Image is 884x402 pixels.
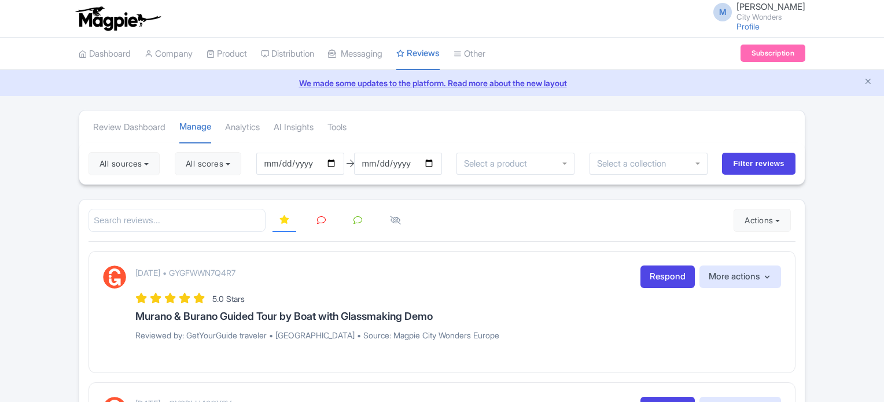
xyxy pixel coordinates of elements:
[741,45,805,62] a: Subscription
[261,38,314,70] a: Distribution
[464,158,528,169] input: Select a product
[135,267,235,279] p: [DATE] • GYGFWWN7Q4R7
[89,209,266,233] input: Search reviews...
[79,38,131,70] a: Dashboard
[7,77,877,89] a: We made some updates to the platform. Read more about the new layout
[706,2,805,21] a: M [PERSON_NAME] City Wonders
[640,265,695,288] a: Respond
[212,294,245,304] span: 5.0 Stars
[145,38,193,70] a: Company
[135,329,781,341] p: Reviewed by: GetYourGuide traveler • [GEOGRAPHIC_DATA] • Source: Magpie City Wonders Europe
[274,112,314,143] a: AI Insights
[396,38,440,71] a: Reviews
[736,21,760,31] a: Profile
[597,158,668,169] input: Select a collection
[175,152,241,175] button: All scores
[454,38,485,70] a: Other
[713,3,732,21] span: M
[73,6,163,31] img: logo-ab69f6fb50320c5b225c76a69d11143b.png
[135,311,781,322] h3: Murano & Burano Guided Tour by Boat with Glassmaking Demo
[327,112,347,143] a: Tools
[736,1,805,12] span: [PERSON_NAME]
[734,209,791,232] button: Actions
[89,152,160,175] button: All sources
[225,112,260,143] a: Analytics
[179,111,211,144] a: Manage
[103,265,126,289] img: GetYourGuide Logo
[328,38,382,70] a: Messaging
[93,112,165,143] a: Review Dashboard
[722,153,795,175] input: Filter reviews
[699,265,781,288] button: More actions
[736,13,805,21] small: City Wonders
[864,76,872,89] button: Close announcement
[207,38,247,70] a: Product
